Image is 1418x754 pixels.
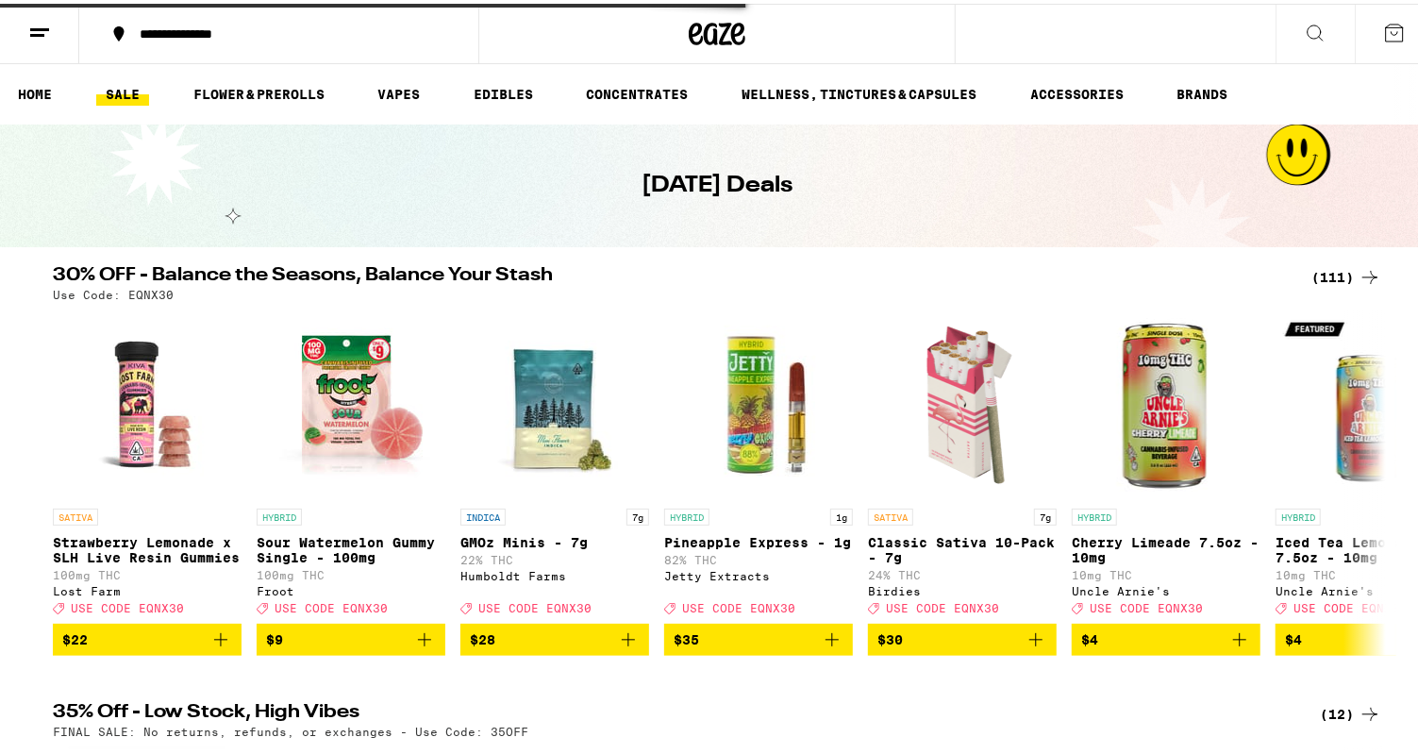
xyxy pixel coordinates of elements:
[266,628,283,644] span: $9
[868,620,1057,652] button: Add to bag
[626,505,649,522] p: 7g
[868,531,1057,561] p: Classic Sativa 10-Pack - 7g
[460,505,506,522] p: INDICA
[1293,598,1407,611] span: USE CODE EQNX30
[460,531,649,546] p: GMOz Minis - 7g
[11,13,136,28] span: Hi. Need any help?
[886,598,999,611] span: USE CODE EQNX30
[664,307,853,620] a: Open page for Pineapple Express - 1g from Jetty Extracts
[1311,262,1381,285] a: (111)
[868,505,913,522] p: SATIVA
[1072,581,1260,594] div: Uncle Arnie's
[1072,620,1260,652] button: Add to bag
[877,628,903,644] span: $30
[460,620,649,652] button: Add to bag
[53,581,242,594] div: Lost Farm
[664,566,853,578] div: Jetty Extracts
[1021,79,1133,102] a: ACCESSORIES
[1081,628,1098,644] span: $4
[53,531,242,561] p: Strawberry Lemonade x SLH Live Resin Gummies
[1072,531,1260,561] p: Cherry Limeade 7.5oz - 10mg
[1034,505,1057,522] p: 7g
[257,531,445,561] p: Sour Watermelon Gummy Single - 100mg
[1072,565,1260,578] p: 10mg THC
[53,285,174,297] p: Use Code: EQNX30
[1072,505,1117,522] p: HYBRID
[71,598,184,611] span: USE CODE EQNX30
[868,581,1057,594] div: Birdies
[868,307,1057,620] a: Open page for Classic Sativa 10-Pack - 7g from Birdies
[460,550,649,562] p: 22% THC
[1090,598,1203,611] span: USE CODE EQNX30
[460,566,649,578] div: Humboldt Farms
[642,166,792,198] h1: [DATE] Deals
[53,565,242,578] p: 100mg THC
[1072,307,1260,495] img: Uncle Arnie's - Cherry Limeade 7.5oz - 10mg
[257,581,445,594] div: Froot
[368,79,429,102] a: VAPES
[1285,628,1302,644] span: $4
[830,505,853,522] p: 1g
[62,628,88,644] span: $22
[53,505,98,522] p: SATIVA
[868,307,1057,495] img: Birdies - Classic Sativa 10-Pack - 7g
[470,628,495,644] span: $28
[674,628,699,644] span: $35
[53,307,242,620] a: Open page for Strawberry Lemonade x SLH Live Resin Gummies from Lost Farm
[732,79,986,102] a: WELLNESS, TINCTURES & CAPSULES
[96,79,149,102] a: SALE
[664,307,853,495] img: Jetty Extracts - Pineapple Express - 1g
[257,307,445,620] a: Open page for Sour Watermelon Gummy Single - 100mg from Froot
[1276,505,1321,522] p: HYBRID
[664,505,709,522] p: HYBRID
[53,307,242,495] img: Lost Farm - Strawberry Lemonade x SLH Live Resin Gummies
[257,620,445,652] button: Add to bag
[8,79,61,102] a: HOME
[257,565,445,578] p: 100mg THC
[53,620,242,652] button: Add to bag
[464,79,542,102] a: EDIBLES
[460,307,649,620] a: Open page for GMOz Minis - 7g from Humboldt Farms
[257,505,302,522] p: HYBRID
[478,598,592,611] span: USE CODE EQNX30
[53,262,1289,285] h2: 30% OFF - Balance the Seasons, Balance Your Stash
[664,531,853,546] p: Pineapple Express - 1g
[1168,79,1238,102] a: BRANDS
[53,722,528,734] p: FINAL SALE: No returns, refunds, or exchanges - Use Code: 35OFF
[664,620,853,652] button: Add to bag
[1072,307,1260,620] a: Open page for Cherry Limeade 7.5oz - 10mg from Uncle Arnie's
[184,79,334,102] a: FLOWER & PREROLLS
[53,699,1289,722] h2: 35% Off - Low Stock, High Vibes
[257,307,445,495] img: Froot - Sour Watermelon Gummy Single - 100mg
[275,598,388,611] span: USE CODE EQNX30
[460,307,649,495] img: Humboldt Farms - GMOz Minis - 7g
[577,79,698,102] a: CONCENTRATES
[868,565,1057,578] p: 24% THC
[664,550,853,562] p: 82% THC
[1320,699,1381,722] a: (12)
[682,598,795,611] span: USE CODE EQNX30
